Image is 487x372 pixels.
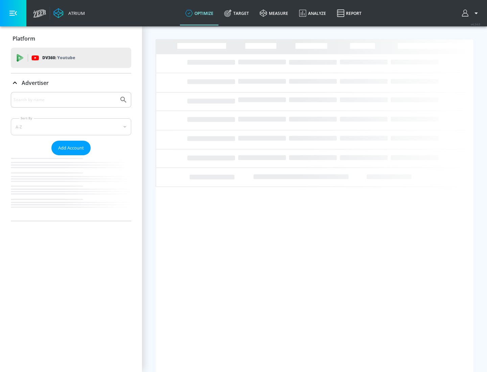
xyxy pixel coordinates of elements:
[66,10,85,16] div: Atrium
[11,29,131,48] div: Platform
[331,1,367,25] a: Report
[294,1,331,25] a: Analyze
[13,35,35,42] p: Platform
[22,79,49,87] p: Advertiser
[58,144,84,152] span: Add Account
[53,8,85,18] a: Atrium
[254,1,294,25] a: measure
[19,116,34,120] label: Sort By
[42,54,75,62] p: DV360:
[11,73,131,92] div: Advertiser
[11,155,131,221] nav: list of Advertiser
[11,48,131,68] div: DV360: Youtube
[471,22,480,26] span: v 4.24.0
[14,95,116,104] input: Search by name
[180,1,219,25] a: optimize
[219,1,254,25] a: Target
[57,54,75,61] p: Youtube
[11,92,131,221] div: Advertiser
[11,118,131,135] div: A-Z
[51,141,91,155] button: Add Account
